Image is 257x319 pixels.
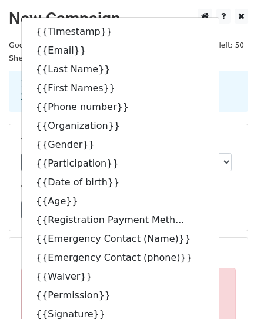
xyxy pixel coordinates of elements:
[12,78,245,105] div: 1. Write your email in Gmail 2. Click
[22,248,219,267] a: {{Emergency Contact (phone)}}
[22,60,219,79] a: {{Last Name}}
[22,286,219,305] a: {{Permission}}
[22,230,219,248] a: {{Emergency Contact (Name)}}
[198,262,257,319] iframe: Chat Widget
[22,98,219,117] a: {{Phone number}}
[9,41,155,63] small: Google Sheet:
[22,267,219,286] a: {{Waiver}}
[22,135,219,154] a: {{Gender}}
[22,192,219,211] a: {{Age}}
[22,41,219,60] a: {{Email}}
[22,79,219,98] a: {{First Names}}
[22,117,219,135] a: {{Organization}}
[22,173,219,192] a: {{Date of birth}}
[22,211,219,230] a: {{Registration Payment Meth...
[22,154,219,173] a: {{Participation}}
[9,9,248,29] h2: New Campaign
[22,22,219,41] a: {{Timestamp}}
